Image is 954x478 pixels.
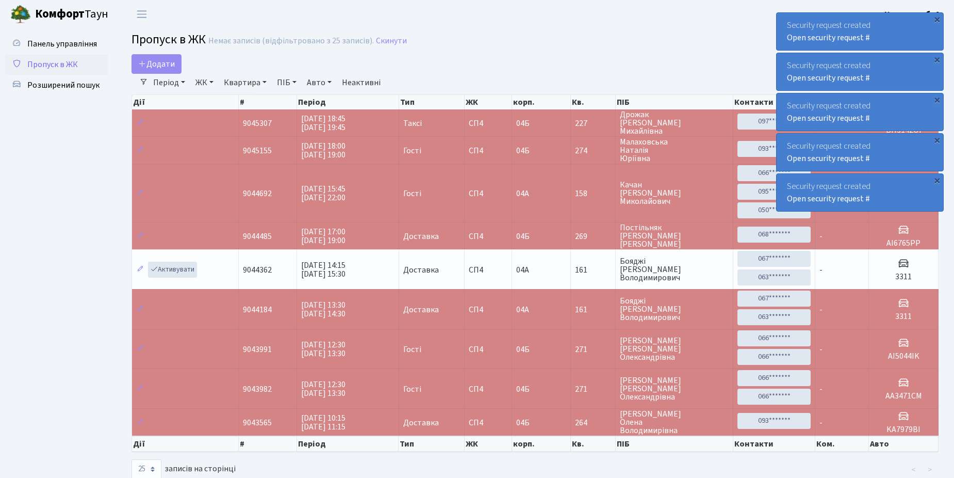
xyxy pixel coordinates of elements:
[873,425,934,435] h5: KA7979BI
[516,344,530,355] span: 04Б
[620,224,729,248] span: Постільняк [PERSON_NAME] [PERSON_NAME]
[575,306,611,314] span: 161
[469,266,507,274] span: СП4
[777,53,943,90] div: Security request created
[733,436,815,452] th: Контакти
[620,410,729,435] span: [PERSON_NAME] Олена Володимирівна
[873,238,934,248] h5: АІ6765РР
[873,391,934,401] h5: AA3471CM
[787,193,870,204] a: Open security request #
[869,436,939,452] th: Авто
[516,384,530,395] span: 04Б
[399,95,465,109] th: Тип
[403,306,439,314] span: Доставка
[819,344,823,355] span: -
[303,74,336,91] a: Авто
[27,79,100,91] span: Розширений пошук
[620,297,729,322] span: Бояджі [PERSON_NAME] Володимирович
[777,13,943,50] div: Security request created
[819,384,823,395] span: -
[138,58,175,70] span: Додати
[932,135,942,145] div: ×
[819,231,823,242] span: -
[777,174,943,211] div: Security request created
[465,436,512,452] th: ЖК
[129,6,155,23] button: Переключити навігацію
[469,232,507,241] span: СП4
[620,110,729,135] span: Дрожак [PERSON_NAME] Михайлівна
[243,118,272,129] span: 9045307
[620,257,729,282] span: Бояджі [PERSON_NAME] Володимирович
[399,436,464,452] th: Тип
[787,72,870,84] a: Open security request #
[884,8,942,21] a: Консьєрж б. 4.
[301,299,346,320] span: [DATE] 13:30 [DATE] 14:30
[787,113,870,124] a: Open security request #
[403,266,439,274] span: Доставка
[5,54,108,75] a: Пропуск в ЖК
[575,345,611,354] span: 271
[516,264,529,276] span: 04А
[932,54,942,65] div: ×
[273,74,301,91] a: ПІБ
[5,34,108,54] a: Панель управління
[243,417,272,428] span: 9043565
[243,145,272,156] span: 9045155
[469,345,507,354] span: СП4
[132,436,239,452] th: Дії
[932,175,942,185] div: ×
[884,9,942,20] b: Консьєрж б. 4.
[469,189,507,198] span: СП4
[620,337,729,361] span: [PERSON_NAME] [PERSON_NAME] Олександрівна
[575,147,611,155] span: 274
[575,119,611,128] span: 227
[516,304,529,315] span: 04А
[243,344,272,355] span: 9043991
[131,54,182,74] a: Додати
[575,385,611,393] span: 271
[297,436,399,452] th: Період
[620,376,729,401] span: [PERSON_NAME] [PERSON_NAME] Олександрівна
[932,94,942,105] div: ×
[516,417,530,428] span: 04Б
[149,74,189,91] a: Період
[469,119,507,128] span: СП4
[301,183,346,203] span: [DATE] 15:45 [DATE] 22:00
[469,147,507,155] span: СП4
[575,189,611,198] span: 158
[873,352,934,361] h5: AI5044IK
[465,95,512,109] th: ЖК
[787,153,870,164] a: Open security request #
[932,14,942,24] div: ×
[733,95,815,109] th: Контакти
[403,119,422,128] span: Таксі
[777,93,943,131] div: Security request created
[27,59,78,70] span: Пропуск в ЖК
[516,145,530,156] span: 04Б
[297,95,399,109] th: Період
[575,232,611,241] span: 269
[819,304,823,315] span: -
[469,419,507,427] span: СП4
[571,436,616,452] th: Кв.
[239,95,297,109] th: #
[132,95,239,109] th: Дії
[243,304,272,315] span: 9044184
[239,436,297,452] th: #
[469,306,507,314] span: СП4
[777,134,943,171] div: Security request created
[403,345,421,354] span: Гості
[403,385,421,393] span: Гості
[819,417,823,428] span: -
[301,226,346,246] span: [DATE] 17:00 [DATE] 19:00
[403,232,439,241] span: Доставка
[616,436,733,452] th: ПІБ
[873,272,934,282] h5: 3311
[620,181,729,205] span: Качан [PERSON_NAME] Миколайович
[819,264,823,276] span: -
[873,312,934,322] h5: 3311
[208,36,374,46] div: Немає записів (відфільтровано з 25 записів).
[35,6,108,23] span: Таун
[301,113,346,133] span: [DATE] 18:45 [DATE] 19:45
[243,384,272,395] span: 9043982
